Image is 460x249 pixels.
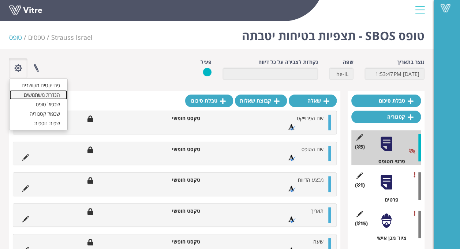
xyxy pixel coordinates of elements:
[10,81,67,90] a: פרוייקטים מקושרים
[157,238,203,245] li: טקסט חופשי
[235,95,287,107] a: קבוצת שאלות
[242,18,425,49] h1: טופס SBOS - תצפיות בטיחות יטבתה
[10,100,67,109] a: שכפול טופס
[297,115,324,122] span: שם הפרוייקט
[351,111,421,123] a: קטגוריה
[157,115,203,122] li: טקסט חופשי
[357,158,421,165] div: פרטי הטופס
[157,146,203,153] li: טקסט חופשי
[357,234,421,242] div: ציוד מגן אישי
[185,95,233,107] a: טבלת סיכום
[351,95,421,107] a: טבלת סיכום
[289,95,337,107] a: שאלה
[201,58,212,66] label: פעיל
[298,176,324,183] span: מבצע הדיווח
[203,68,212,77] img: yes
[313,238,324,245] span: שעה
[10,90,67,100] a: הגדרת משתמשים
[302,146,324,153] span: שם הטופס
[51,33,93,42] span: 222
[28,33,45,42] a: טפסים
[355,143,365,150] span: (5 )
[258,58,318,66] label: נקודות לצבירה על כל דיווח
[157,207,203,215] li: טקסט חופשי
[10,119,67,128] a: שפות נוספות
[157,176,203,184] li: טקסט חופשי
[10,109,67,119] a: שכפול קטגוריה
[397,58,425,66] label: נוצר בתאריך
[355,181,365,189] span: (1 )
[9,33,28,42] li: טופס
[357,196,421,203] div: פרטים
[355,220,368,227] span: (15 )
[343,58,354,66] label: שפה
[311,207,324,214] span: תאריך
